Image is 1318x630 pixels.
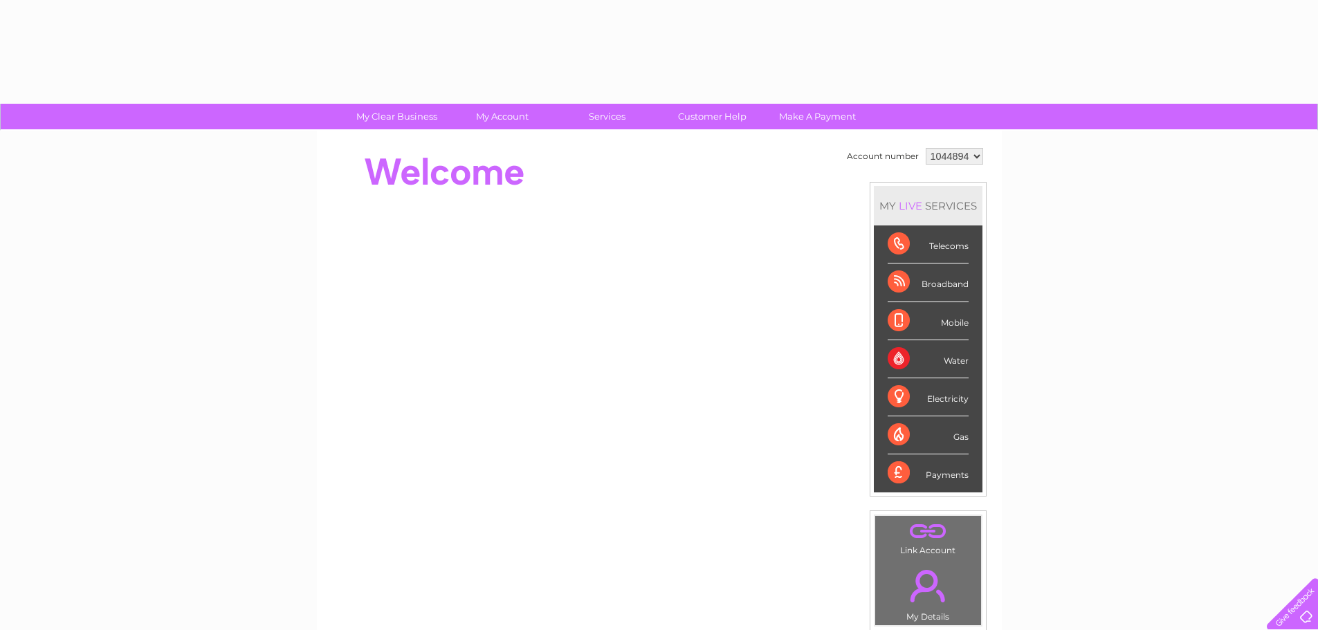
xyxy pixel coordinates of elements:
[655,104,769,129] a: Customer Help
[879,562,978,610] a: .
[874,186,982,225] div: MY SERVICES
[879,519,978,544] a: .
[888,416,969,454] div: Gas
[550,104,664,129] a: Services
[445,104,559,129] a: My Account
[888,378,969,416] div: Electricity
[760,104,875,129] a: Make A Payment
[888,225,969,263] div: Telecoms
[340,104,454,129] a: My Clear Business
[888,340,969,378] div: Water
[888,302,969,340] div: Mobile
[843,145,922,168] td: Account number
[875,558,982,626] td: My Details
[888,263,969,302] div: Broadband
[875,515,982,559] td: Link Account
[896,199,925,212] div: LIVE
[888,454,969,492] div: Payments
